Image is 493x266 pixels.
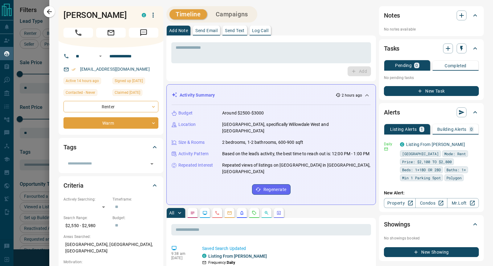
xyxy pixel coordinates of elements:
[446,175,462,181] span: Polygon
[202,245,369,252] p: Saved Search Updated
[178,139,205,146] p: Size & Rooms
[202,254,206,258] div: condos.ca
[71,67,76,72] svg: Email Verified
[178,151,209,157] p: Activity Pattern
[384,217,479,232] div: Showings
[178,121,196,128] p: Location
[384,147,388,151] svg: Email
[252,184,291,195] button: Regenerate
[276,210,281,215] svg: Agent Actions
[384,86,479,96] button: New Task
[63,221,109,231] p: $2,550 - $2,980
[169,28,188,33] p: Add Note
[342,93,362,98] p: 2 hours ago
[208,260,235,265] p: Frequency:
[171,251,193,256] p: 9:38 am
[63,259,158,265] p: Motivation:
[222,151,369,157] p: Based on the lead's activity, the best time to reach out is: 12:00 PM - 1:00 PM
[390,127,417,131] p: Listing Alerts
[406,142,465,147] a: Listing From [PERSON_NAME]
[178,162,213,168] p: Repeated Interest
[264,210,269,215] svg: Opportunities
[384,247,479,257] button: New Showing
[112,77,158,86] div: Sun Sep 14 2025
[112,215,158,221] p: Budget:
[384,44,399,53] h2: Tasks
[225,28,245,33] p: Send Text
[169,211,174,215] p: All
[222,121,371,134] p: [GEOGRAPHIC_DATA], specifically Willowdale West and [GEOGRAPHIC_DATA]
[63,10,132,20] h1: [PERSON_NAME]
[112,89,158,98] div: Sun Sep 14 2025
[66,89,95,96] span: Contacted - Never
[63,101,158,112] div: Renter
[80,67,150,72] a: [EMAIL_ADDRESS][DOMAIN_NAME]
[222,110,264,116] p: Around $2500-$3000
[384,8,479,23] div: Notes
[384,41,479,56] div: Tasks
[384,105,479,120] div: Alerts
[63,178,158,193] div: Criteria
[402,175,441,181] span: Min 1 Parking Spot
[384,107,400,117] h2: Alerts
[437,127,467,131] p: Building Alerts
[395,63,412,68] p: Pending
[402,151,439,157] span: [GEOGRAPHIC_DATA]
[252,210,257,215] svg: Requests
[97,52,104,60] button: Open
[195,28,218,33] p: Send Email
[384,73,479,82] p: No pending tasks
[178,110,193,116] p: Budget
[66,78,99,84] span: Active 14 hours ago
[63,142,76,152] h2: Tags
[96,28,126,38] span: Email
[190,210,195,215] svg: Notes
[142,13,146,17] div: condos.ca
[63,181,84,190] h2: Criteria
[384,190,479,196] p: New Alert:
[63,215,109,221] p: Search Range:
[402,159,452,165] span: Price: $2,100 TO $2,800
[402,167,441,173] span: Beds: 1+1BD OR 2BD
[227,210,232,215] svg: Emails
[222,162,371,175] p: Repeated views of listings on [GEOGRAPHIC_DATA] in [GEOGRAPHIC_DATA], [GEOGRAPHIC_DATA]
[227,260,235,265] strong: Daily
[63,77,109,86] div: Mon Sep 15 2025
[384,10,400,20] h2: Notes
[421,127,423,131] p: 1
[445,64,467,68] p: Completed
[415,198,447,208] a: Condos
[148,160,156,168] button: Open
[384,27,479,32] p: No notes available
[384,141,396,147] p: Daily
[215,210,220,215] svg: Calls
[384,198,416,208] a: Property
[210,9,254,19] button: Campaigns
[470,127,473,131] p: 0
[169,9,207,19] button: Timeline
[63,28,93,38] span: Call
[202,210,207,215] svg: Lead Browsing Activity
[222,139,303,146] p: 2 bedrooms, 1-2 bathrooms, 600-900 sqft
[400,142,404,147] div: condos.ca
[63,140,158,155] div: Tags
[171,256,193,260] p: [DATE]
[115,78,143,84] span: Signed up [DATE]
[239,210,244,215] svg: Listing Alerts
[115,89,140,96] span: Claimed [DATE]
[63,117,158,129] div: Warm
[446,167,466,173] span: Baths: 1+
[112,197,158,202] p: Timeframe:
[444,151,466,157] span: Mode: Rent
[384,235,479,241] p: No showings booked
[252,28,268,33] p: Log Call
[208,254,267,259] a: Listing From [PERSON_NAME]
[180,92,215,98] p: Activity Summary
[63,197,109,202] p: Actively Searching:
[172,89,371,101] div: Activity Summary2 hours ago
[63,239,158,256] p: [GEOGRAPHIC_DATA], [GEOGRAPHIC_DATA], [GEOGRAPHIC_DATA]
[63,234,158,239] p: Areas Searched:
[384,219,410,229] h2: Showings
[415,63,418,68] p: 0
[129,28,158,38] span: Message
